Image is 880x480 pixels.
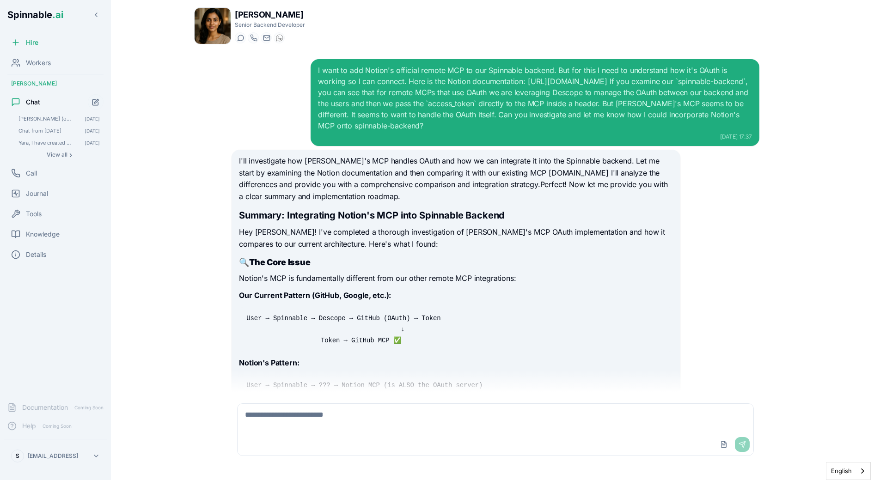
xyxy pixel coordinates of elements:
span: [DATE] [85,128,100,134]
div: Language [826,462,871,480]
span: Documentation [22,403,68,412]
span: Knowledge [26,230,60,239]
span: Spinnable [7,9,63,20]
span: Coming Soon [40,422,74,431]
h1: [PERSON_NAME] [235,8,305,21]
button: Send email to yara.hoffmann@getspinnable.ai [261,32,272,43]
span: [DATE] [85,140,100,146]
img: Yara Hoffmann [195,8,231,44]
div: I want to add Notion's official remote MCP to our Spinnable backend. But for this I need to under... [318,65,752,131]
span: Journal [26,189,48,198]
strong: Our Current Pattern (GitHub, Google, etc.): [239,291,391,300]
div: [DATE] 17:37 [318,133,752,140]
span: .ai [52,9,63,20]
code: User → Spinnable → ??? → Notion MCP (is ALSO the OAuth server) [244,381,484,390]
button: S[EMAIL_ADDRESS] [7,447,104,465]
span: Chat from 04/10/2025 [18,128,72,134]
span: S [16,452,19,460]
span: Workers [26,58,51,67]
code: User → Spinnable → Descope → GitHub (OAuth) → Token ↓ Token → GitHub MCP ✅ [244,314,440,345]
span: Yara, I have created a publer-mcp, you can see the repo in `https://github.com/Spinnable-AI/puble... [18,140,72,146]
p: [EMAIL_ADDRESS] [28,452,78,460]
strong: Notion's Pattern: [239,358,299,367]
h3: 🔍 [239,256,672,269]
span: Chat [26,97,40,107]
span: Tools [26,209,42,219]
h2: Summary: Integrating Notion's MCP into Spinnable Backend [239,209,672,222]
span: [DATE] [85,115,100,122]
p: I'll investigate how [PERSON_NAME]'s MCP handles OAuth and how we can integrate it into the Spinn... [239,155,672,202]
span: Call [26,169,37,178]
p: Senior Backend Developer [235,21,305,29]
span: Details [26,250,46,259]
img: WhatsApp [276,34,283,42]
span: Hire [26,38,38,47]
span: › [69,151,72,158]
button: Show all conversations [15,149,104,160]
aside: Language selected: English [826,462,871,480]
a: English [826,462,870,480]
span: View all [47,151,67,158]
button: Start a chat with Yara Hoffmann [235,32,246,43]
button: WhatsApp [274,32,285,43]
p: Notion's MCP is fundamentally different from our other remote MCP integrations: [239,273,672,285]
span: Help [22,421,36,431]
div: [PERSON_NAME] [4,76,107,91]
span: Liam (our MCP builder at spinnable) has just created an MCP for gandi. You can see the repo at `h... [18,115,72,122]
button: Start new chat [88,94,104,110]
button: Start a call with Yara Hoffmann [248,32,259,43]
span: Coming Soon [72,403,106,412]
strong: The Core Issue [249,257,311,267]
p: Hey [PERSON_NAME]! I've completed a thorough investigation of [PERSON_NAME]'s MCP OAuth implement... [239,226,672,250]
